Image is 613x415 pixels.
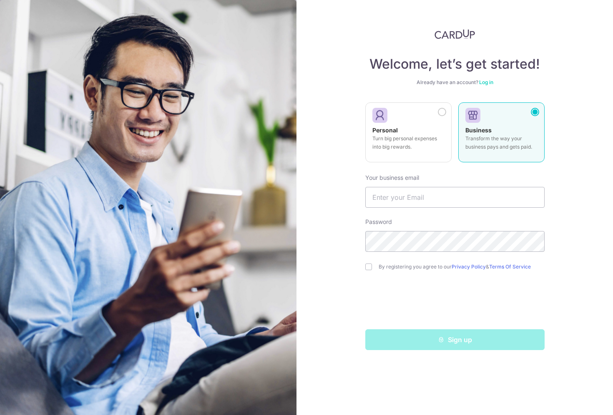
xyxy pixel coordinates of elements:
a: Business Transform the way your business pays and gets paid. [458,102,545,167]
iframe: reCAPTCHA [392,287,518,319]
strong: Personal [372,127,398,134]
a: Personal Turn big personal expenses into big rewards. [365,102,452,167]
a: Log in [479,79,493,85]
a: Privacy Policy [452,263,486,270]
label: By registering you agree to our & [379,263,545,270]
label: Password [365,218,392,226]
strong: Business [465,127,492,134]
p: Turn big personal expenses into big rewards. [372,134,445,151]
label: Your business email [365,174,419,182]
h4: Welcome, let’s get started! [365,56,545,72]
p: Transform the way your business pays and gets paid. [465,134,538,151]
a: Terms Of Service [489,263,531,270]
div: Already have an account? [365,79,545,86]
img: CardUp Logo [435,29,475,39]
input: Enter your Email [365,187,545,208]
